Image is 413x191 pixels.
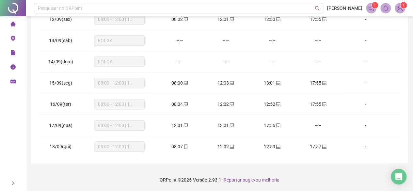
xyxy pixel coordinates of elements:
span: 08:00 - 12:00 | 13:00 - 17:55 [98,99,141,109]
div: - [346,143,385,150]
span: laptop [229,81,234,85]
span: laptop [321,17,326,22]
span: 15/09(seg) [49,80,72,86]
span: 17/09(qua) [49,123,72,128]
span: laptop [321,144,326,149]
sup: Atualize o seu contato no menu Meus Dados [400,2,407,8]
span: laptop [183,123,188,128]
span: 08:00 - 12:00 | 13:00 - 17:55 [98,78,141,88]
span: laptop [275,81,280,85]
div: 12:02 [208,143,244,150]
span: laptop [275,144,280,149]
sup: 1 [372,2,378,8]
span: laptop [321,102,326,106]
div: - [346,37,385,44]
div: 17:55 [300,101,336,108]
div: 12:02 [208,101,244,108]
div: 13:01 [208,122,244,129]
span: 18/09(qui) [50,144,71,149]
div: 17:55 [300,16,336,23]
span: mobile [183,144,188,149]
span: laptop [229,123,234,128]
span: schedule [10,76,16,89]
span: laptop [229,17,234,22]
span: 08:00 - 12:00 | 13:00 - 17:55 [98,142,141,151]
span: laptop [183,81,188,85]
div: --:-- [300,122,336,129]
div: --:-- [300,37,336,44]
span: 08:00 - 12:00 | 13:00 - 17:55 [98,14,141,24]
span: laptop [321,81,326,85]
div: 12:01 [208,16,244,23]
div: --:-- [254,58,290,65]
div: --:-- [208,37,244,44]
span: file [10,47,16,60]
div: --:-- [300,58,336,65]
span: FOLGA [98,36,141,45]
div: --:-- [162,37,198,44]
span: 14/09(dom) [48,59,73,64]
div: --:-- [254,37,290,44]
span: 08:00 - 12:00 | 13:00 - 17:55 [98,120,141,130]
div: 17:55 [300,79,336,87]
span: right [11,181,15,185]
span: notification [368,5,374,11]
span: Versão [193,177,207,183]
div: 08:00 [162,79,198,87]
span: laptop [183,17,188,22]
span: search [315,6,320,11]
span: 13/09(sáb) [49,38,72,43]
span: 16/09(ter) [50,102,71,107]
div: 12:50 [254,16,290,23]
div: - [346,101,385,108]
span: Reportar bug e/ou melhoria [224,177,279,183]
div: 08:04 [162,101,198,108]
span: [PERSON_NAME] [327,5,362,12]
span: laptop [275,123,280,128]
span: laptop [229,144,234,149]
span: home [10,18,16,31]
div: Open Intercom Messenger [391,169,406,184]
div: - [346,16,385,23]
div: - [346,79,385,87]
div: - [346,58,385,65]
div: 12:59 [254,143,290,150]
div: 08:07 [162,143,198,150]
div: 12:52 [254,101,290,108]
img: 84753 [395,3,405,13]
div: 17:55 [254,122,290,129]
span: environment [10,33,16,46]
span: FOLGA [98,57,141,67]
div: - [346,122,385,129]
div: 12:01 [162,122,198,129]
span: laptop [275,102,280,106]
div: 12:03 [208,79,244,87]
span: laptop [275,17,280,22]
span: 12/09(sex) [49,17,72,22]
div: 17:57 [300,143,336,150]
span: clock-circle [10,61,16,74]
span: laptop [183,102,188,106]
div: --:-- [162,58,198,65]
div: 13:01 [254,79,290,87]
span: 1 [373,3,376,8]
div: --:-- [208,58,244,65]
span: bell [383,5,389,11]
div: 08:02 [162,16,198,23]
span: 1 [402,3,405,8]
span: laptop [229,102,234,106]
